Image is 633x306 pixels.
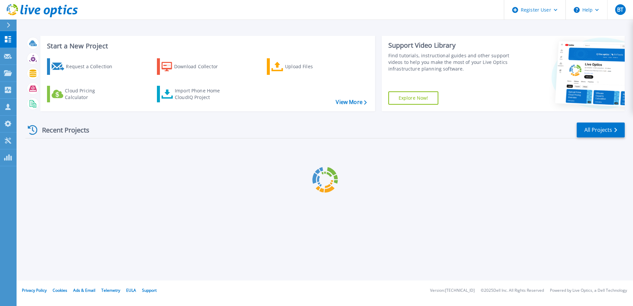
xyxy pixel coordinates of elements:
div: Recent Projects [25,122,98,138]
a: Support [142,287,157,293]
a: Explore Now! [388,91,439,105]
a: Telemetry [101,287,120,293]
a: Upload Files [267,58,341,75]
li: Powered by Live Optics, a Dell Technology [550,288,627,293]
a: Cloud Pricing Calculator [47,86,121,102]
div: Import Phone Home CloudIQ Project [175,87,226,101]
a: Ads & Email [73,287,95,293]
li: Version: [TECHNICAL_ID] [430,288,475,293]
a: Request a Collection [47,58,121,75]
div: Find tutorials, instructional guides and other support videos to help you make the most of your L... [388,52,512,72]
div: Download Collector [174,60,227,73]
div: Upload Files [285,60,338,73]
a: Cookies [53,287,67,293]
a: Download Collector [157,58,231,75]
a: View More [336,99,366,105]
a: Privacy Policy [22,287,47,293]
div: Support Video Library [388,41,512,50]
h3: Start a New Project [47,42,366,50]
a: EULA [126,287,136,293]
li: © 2025 Dell Inc. All Rights Reserved [481,288,544,293]
div: Cloud Pricing Calculator [65,87,118,101]
a: All Projects [577,123,625,137]
span: BT [617,7,623,12]
div: Request a Collection [66,60,119,73]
